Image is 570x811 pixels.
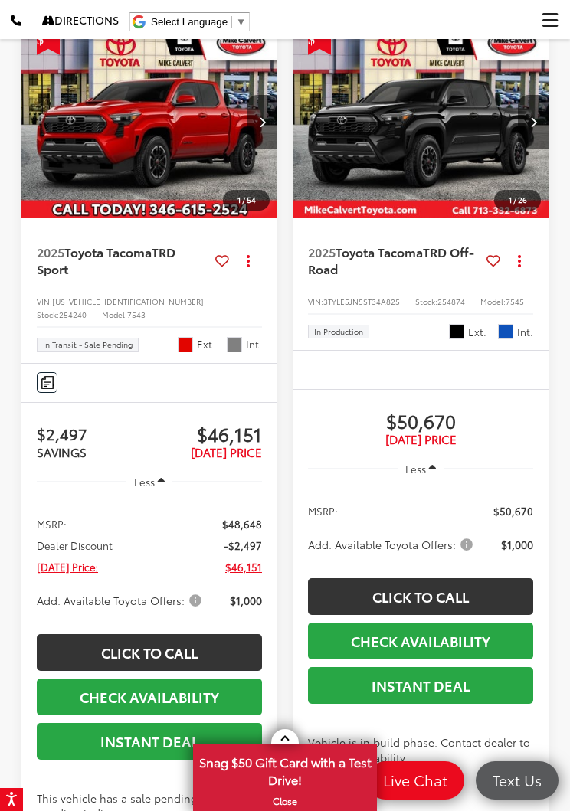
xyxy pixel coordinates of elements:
a: Live Chat [366,761,464,800]
span: MSRP: [37,516,67,531]
span: $1,000 [230,593,262,608]
a: 2025Toyota TacomaTRD Sport [37,244,209,278]
span: TRD Sport [37,243,175,277]
span: 7545 [506,296,524,307]
span: $1,000 [501,537,533,552]
span: $2,497 [37,422,149,445]
span: Add. Available Toyota Offers: [308,537,476,552]
a: Check Availability [308,623,533,659]
span: In Production [314,328,363,335]
span: [US_VEHICLE_IDENTIFICATION_NUMBER] [52,296,204,307]
img: 2025 Toyota Tacoma TRD Off-Road [292,26,550,220]
div: 2025 Toyota Tacoma TRD Off-Road 0 [292,26,550,218]
span: Get Price Drop Alert [37,26,60,55]
img: 2025 Toyota Tacoma TRD Sport [21,26,279,220]
span: Ext. [468,325,486,339]
div: 2025 Toyota Tacoma TRD Sport 0 [21,26,279,218]
span: MSRP: [308,503,338,518]
span: Text Us [485,770,549,790]
a: Select Language​ [151,16,246,28]
span: Less [405,462,426,476]
span: ​ [231,16,232,28]
span: 2025 [308,243,336,260]
span: Ext. [197,337,215,352]
span: -$2,497 [224,538,262,553]
a: Instant Deal [37,723,262,760]
span: $46,151 [149,422,262,445]
span: Stock: [37,309,59,320]
span: $46,151 [225,559,262,574]
span: Toyota Tacoma [336,243,423,260]
a: Text Us [476,761,559,800]
span: 54 [247,194,256,205]
button: Next image [518,95,549,149]
span: Boulder/Black Fabric W/Smoke Silver [227,337,242,352]
span: Boulder/Black Fabric W/Anodized Blue [498,324,513,339]
span: Model: [480,296,506,307]
span: Dealer Discount [37,538,113,553]
a: Click To Call [37,634,262,671]
span: Live Chat [375,770,455,790]
span: In Transit - Sale Pending [43,341,133,348]
a: Instant Deal [308,667,533,704]
span: Model: [102,309,127,320]
span: Toyota Tacoma [64,243,152,260]
span: VIN: [308,296,323,307]
button: Actions [506,247,533,273]
a: 2025 Toyota Tacoma TRD Sport2025 Toyota Tacoma TRD Sport2025 Toyota Tacoma TRD Sport2025 Toyota T... [21,26,279,218]
span: Int. [246,337,262,352]
span: dropdown dots [247,254,250,267]
span: / [512,195,518,205]
div: Vehicle is in build phase. Contact dealer to confirm availability. Estimated availability [DATE] [308,734,533,780]
a: Click To Call [308,578,533,615]
img: Comments [41,376,54,389]
span: SAVINGS [37,443,87,460]
span: 254240 [59,309,87,320]
button: Less [398,455,444,482]
span: $48,648 [222,516,262,531]
span: $50,670 [308,409,533,432]
a: 2025Toyota TacomaTRD Off-Road [308,244,480,278]
span: Stock: [415,296,437,307]
button: Next image [247,95,277,149]
span: 254874 [437,296,465,307]
span: [DATE] PRICE [308,432,533,447]
span: TRD Off-Road [308,243,474,277]
span: / [241,195,247,205]
span: Get Price Drop Alert [308,26,331,55]
a: Directions [31,1,129,40]
span: $50,670 [493,503,533,518]
span: 2025 [37,243,64,260]
span: Add. Available Toyota Offers: [37,593,205,608]
button: Comments [37,372,57,393]
span: dropdown dots [518,254,521,267]
span: 1 [237,194,241,205]
button: Actions [235,247,262,273]
span: Black [449,324,464,339]
span: ▼ [236,16,246,28]
span: [DATE] Price: [37,559,98,574]
span: Less [134,475,155,489]
span: Int. [517,325,533,339]
span: 1 [509,194,512,205]
button: Add. Available Toyota Offers: [37,593,207,608]
span: Snag $50 Gift Card with a Test Drive! [195,746,375,793]
a: Check Availability [37,679,262,715]
span: [DATE] PRICE [191,443,262,460]
button: Less [126,468,172,495]
span: 26 [518,194,527,205]
span: VIN: [37,296,52,307]
span: Select Language [151,16,228,28]
a: 2025 Toyota Tacoma TRD Off-Road2025 Toyota Tacoma TRD Off-Road2025 Toyota Tacoma TRD Off-Road2025... [292,26,550,218]
span: 7543 [127,309,146,320]
button: Add. Available Toyota Offers: [308,537,478,552]
span: 3TYLE5JN5ST34A825 [323,296,400,307]
span: Supersonic Red [178,337,193,352]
